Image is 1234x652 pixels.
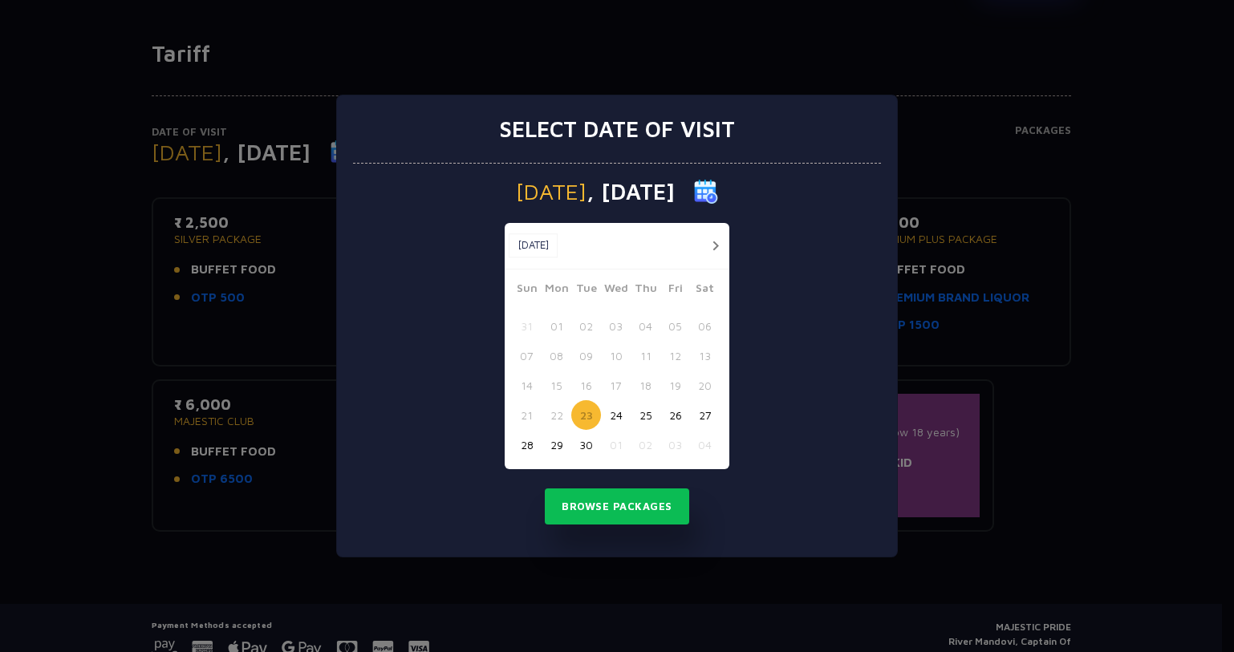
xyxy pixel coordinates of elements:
[690,400,720,430] button: 27
[690,371,720,400] button: 20
[690,430,720,460] button: 04
[587,180,675,203] span: , [DATE]
[512,311,542,341] button: 31
[499,115,735,143] h3: Select date of visit
[601,279,631,302] span: Wed
[512,400,542,430] button: 21
[660,400,690,430] button: 26
[631,341,660,371] button: 11
[660,279,690,302] span: Fri
[660,371,690,400] button: 19
[542,400,571,430] button: 22
[601,400,631,430] button: 24
[694,180,718,204] img: calender icon
[545,488,689,525] button: Browse Packages
[571,279,601,302] span: Tue
[631,279,660,302] span: Thu
[542,279,571,302] span: Mon
[571,400,601,430] button: 23
[542,341,571,371] button: 08
[512,371,542,400] button: 14
[631,371,660,400] button: 18
[542,371,571,400] button: 15
[601,341,631,371] button: 10
[631,311,660,341] button: 04
[601,311,631,341] button: 03
[601,371,631,400] button: 17
[571,311,601,341] button: 02
[512,279,542,302] span: Sun
[631,400,660,430] button: 25
[571,341,601,371] button: 09
[516,180,587,203] span: [DATE]
[660,430,690,460] button: 03
[571,371,601,400] button: 16
[690,341,720,371] button: 13
[690,311,720,341] button: 06
[571,430,601,460] button: 30
[512,341,542,371] button: 07
[660,311,690,341] button: 05
[690,279,720,302] span: Sat
[601,430,631,460] button: 01
[542,430,571,460] button: 29
[509,233,558,257] button: [DATE]
[631,430,660,460] button: 02
[542,311,571,341] button: 01
[512,430,542,460] button: 28
[660,341,690,371] button: 12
